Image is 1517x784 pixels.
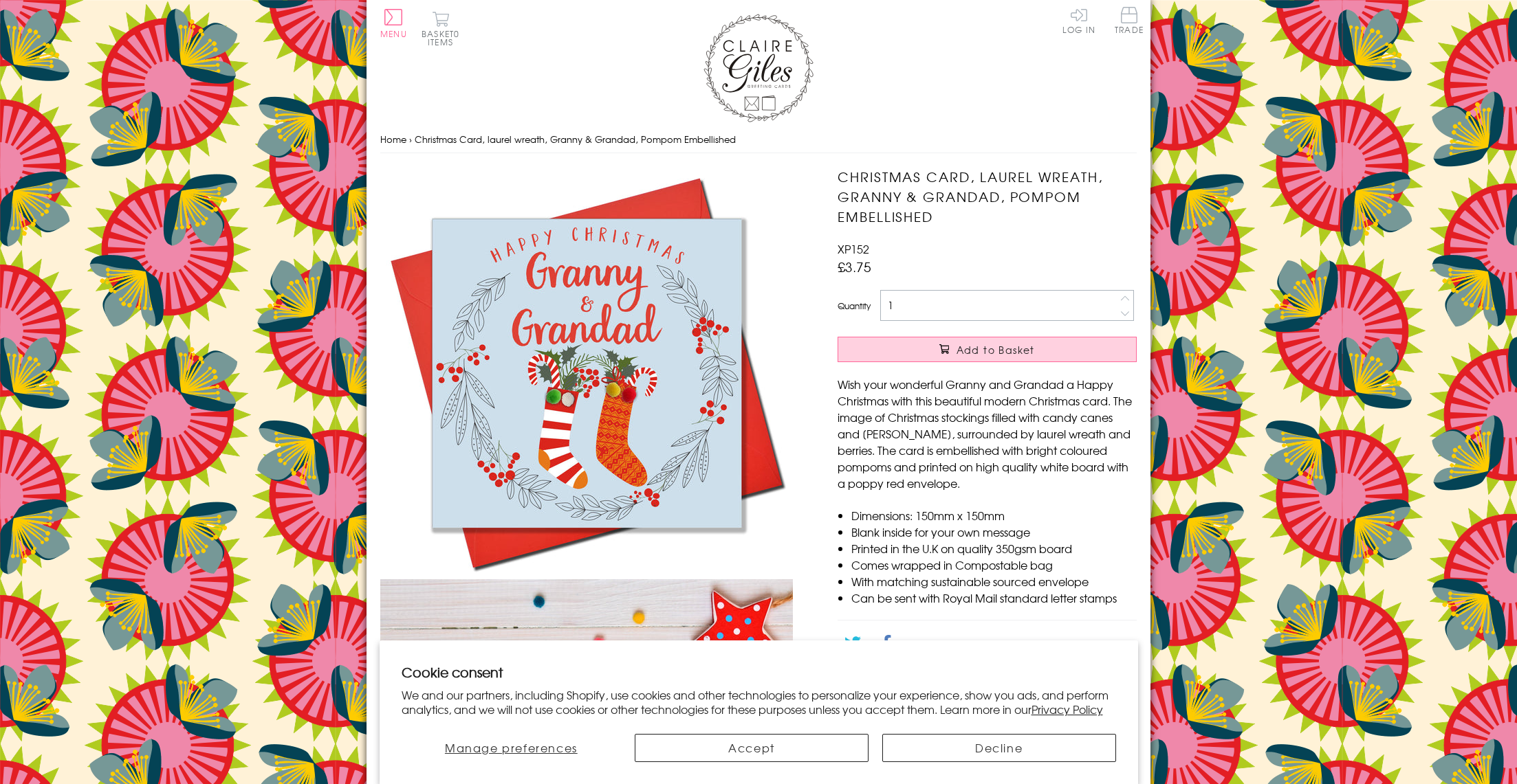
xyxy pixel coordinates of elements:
a: Home [380,133,406,146]
span: Trade [1115,7,1144,34]
p: Wish your wonderful Granny and Grandad a Happy Christmas with this beautiful modern Christmas car... [838,376,1137,491]
span: £3.75 [838,257,871,276]
a: Log In [1062,7,1095,34]
p: We and our partners, including Shopify, use cookies and other technologies to personalize your ex... [402,688,1116,717]
button: Accept [635,734,869,762]
button: Add to Basket [838,337,1137,362]
span: XP152 [838,240,869,257]
h1: Christmas Card, laurel wreath, Granny & Grandad, Pompom Embellished [838,167,1137,226]
span: 0 items [428,27,459,48]
li: Can be sent with Royal Mail standard letter stamps [851,590,1137,606]
span: Christmas Card, laurel wreath, Granny & Grandad, Pompom Embellished [415,133,736,146]
a: Trade [1115,7,1144,36]
li: Dimensions: 150mm x 150mm [851,507,1137,524]
nav: breadcrumbs [380,126,1137,154]
a: Privacy Policy [1032,701,1103,717]
span: › [409,133,412,146]
button: Decline [882,734,1116,762]
li: Printed in the U.K on quality 350gsm board [851,540,1137,557]
span: Manage preferences [445,739,578,756]
span: Menu [380,27,407,40]
li: Comes wrapped in Compostable bag [851,557,1137,573]
img: Claire Giles Greetings Cards [703,14,814,122]
button: Menu [380,9,407,38]
span: Add to Basket [957,343,1035,357]
li: With matching sustainable sourced envelope [851,573,1137,590]
img: Christmas Card, laurel wreath, Granny & Grandad, Pompom Embellished [380,167,793,579]
button: Basket0 items [422,11,459,46]
label: Quantity [838,300,871,312]
button: Manage preferences [401,734,621,762]
li: Blank inside for your own message [851,524,1137,540]
h2: Cookie consent [402,662,1116,682]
